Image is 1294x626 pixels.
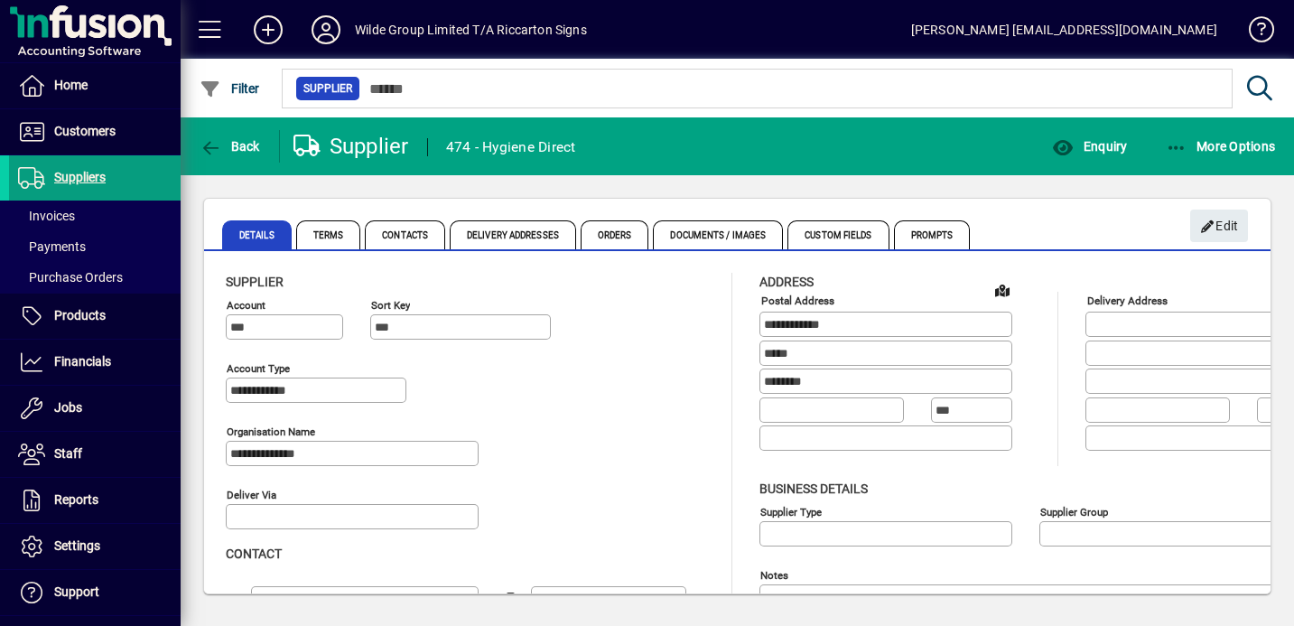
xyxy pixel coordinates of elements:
[9,201,181,231] a: Invoices
[200,81,260,96] span: Filter
[222,220,292,249] span: Details
[1190,210,1248,242] button: Edit
[227,299,265,312] mat-label: Account
[9,478,181,523] a: Reports
[1166,139,1276,154] span: More Options
[181,130,280,163] app-page-header-button: Back
[759,481,868,496] span: Business details
[1200,211,1239,241] span: Edit
[303,79,352,98] span: Supplier
[297,14,355,46] button: Profile
[226,275,284,289] span: Supplier
[450,220,576,249] span: Delivery Addresses
[9,524,181,569] a: Settings
[18,270,123,285] span: Purchase Orders
[226,547,282,561] span: Contact
[1235,4,1271,62] a: Knowledge Base
[195,130,265,163] button: Back
[1161,130,1280,163] button: More Options
[9,340,181,385] a: Financials
[18,209,75,223] span: Invoices
[894,220,971,249] span: Prompts
[355,15,587,44] div: Wilde Group Limited T/A Riccarton Signs
[1047,130,1131,163] button: Enquiry
[988,276,1017,304] a: View on map
[54,354,111,369] span: Financials
[9,109,181,154] a: Customers
[296,220,361,249] span: Terms
[371,299,410,312] mat-label: Sort key
[759,275,814,289] span: Address
[54,584,99,599] span: Support
[1052,139,1127,154] span: Enquiry
[54,78,88,92] span: Home
[54,124,116,138] span: Customers
[227,489,276,501] mat-label: Deliver via
[195,72,265,105] button: Filter
[1040,505,1108,518] mat-label: Supplier group
[760,505,822,518] mat-label: Supplier type
[9,294,181,339] a: Products
[239,14,297,46] button: Add
[54,308,106,322] span: Products
[9,432,181,477] a: Staff
[293,132,409,161] div: Supplier
[54,446,82,461] span: Staff
[446,133,576,162] div: 474 - Hygiene Direct
[9,63,181,108] a: Home
[227,362,290,375] mat-label: Account Type
[787,220,889,249] span: Custom Fields
[227,425,315,438] mat-label: Organisation name
[9,231,181,262] a: Payments
[760,568,788,581] mat-label: Notes
[911,15,1217,44] div: [PERSON_NAME] [EMAIL_ADDRESS][DOMAIN_NAME]
[54,400,82,415] span: Jobs
[653,220,783,249] span: Documents / Images
[9,570,181,615] a: Support
[581,220,649,249] span: Orders
[18,239,86,254] span: Payments
[9,262,181,293] a: Purchase Orders
[54,492,98,507] span: Reports
[54,538,100,553] span: Settings
[54,170,106,184] span: Suppliers
[9,386,181,431] a: Jobs
[200,139,260,154] span: Back
[365,220,445,249] span: Contacts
